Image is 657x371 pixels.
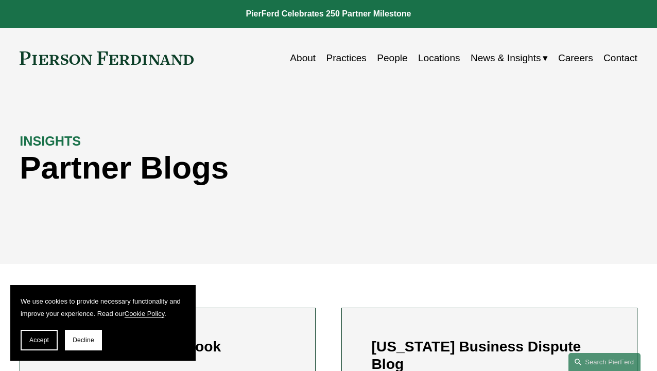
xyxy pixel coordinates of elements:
a: Careers [558,48,593,68]
a: Search this site [568,353,641,371]
span: Accept [29,337,49,344]
a: Locations [418,48,460,68]
strong: INSIGHTS [20,134,81,148]
span: News & Insights [471,49,541,67]
a: folder dropdown [471,48,548,68]
section: Cookie banner [10,285,196,361]
h1: Partner Blogs [20,150,483,186]
button: Decline [65,330,102,350]
a: People [377,48,407,68]
a: Contact [603,48,637,68]
p: We use cookies to provide necessary functionality and improve your experience. Read our . [21,295,185,320]
a: About [290,48,316,68]
a: Practices [326,48,367,68]
a: Cookie Policy [125,310,164,317]
button: Accept [21,330,58,350]
span: Decline [73,337,94,344]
